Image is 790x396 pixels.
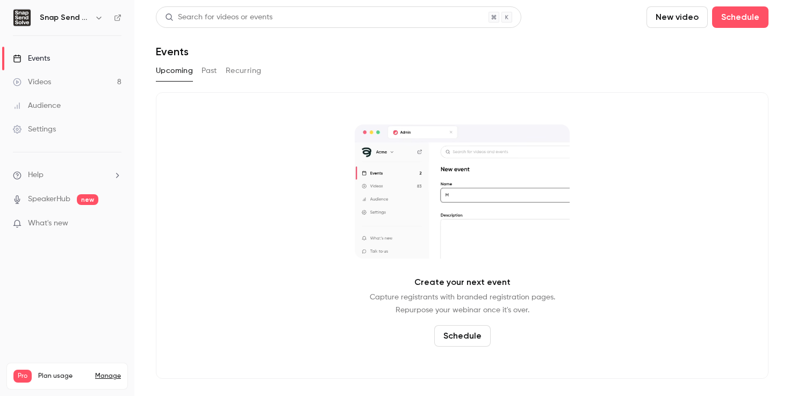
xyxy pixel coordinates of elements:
p: Capture registrants with branded registration pages. Repurpose your webinar once it's over. [370,291,555,317]
h6: Snap Send Solve [40,12,90,23]
span: Pro [13,370,32,383]
img: Snap Send Solve [13,9,31,26]
div: Events [13,53,50,64]
a: SpeakerHub [28,194,70,205]
button: Recurring [226,62,262,79]
span: Help [28,170,44,181]
div: Search for videos or events [165,12,272,23]
span: Plan usage [38,372,89,380]
div: Settings [13,124,56,135]
a: Manage [95,372,121,380]
li: help-dropdown-opener [13,170,121,181]
button: Past [202,62,217,79]
button: Schedule [712,6,769,28]
button: Upcoming [156,62,193,79]
button: New video [647,6,708,28]
h1: Events [156,45,189,58]
iframe: Noticeable Trigger [109,219,121,229]
div: Audience [13,100,61,111]
p: Create your next event [414,276,511,289]
div: Videos [13,77,51,87]
span: What's new [28,218,68,229]
span: new [77,194,98,205]
button: Schedule [434,325,491,347]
